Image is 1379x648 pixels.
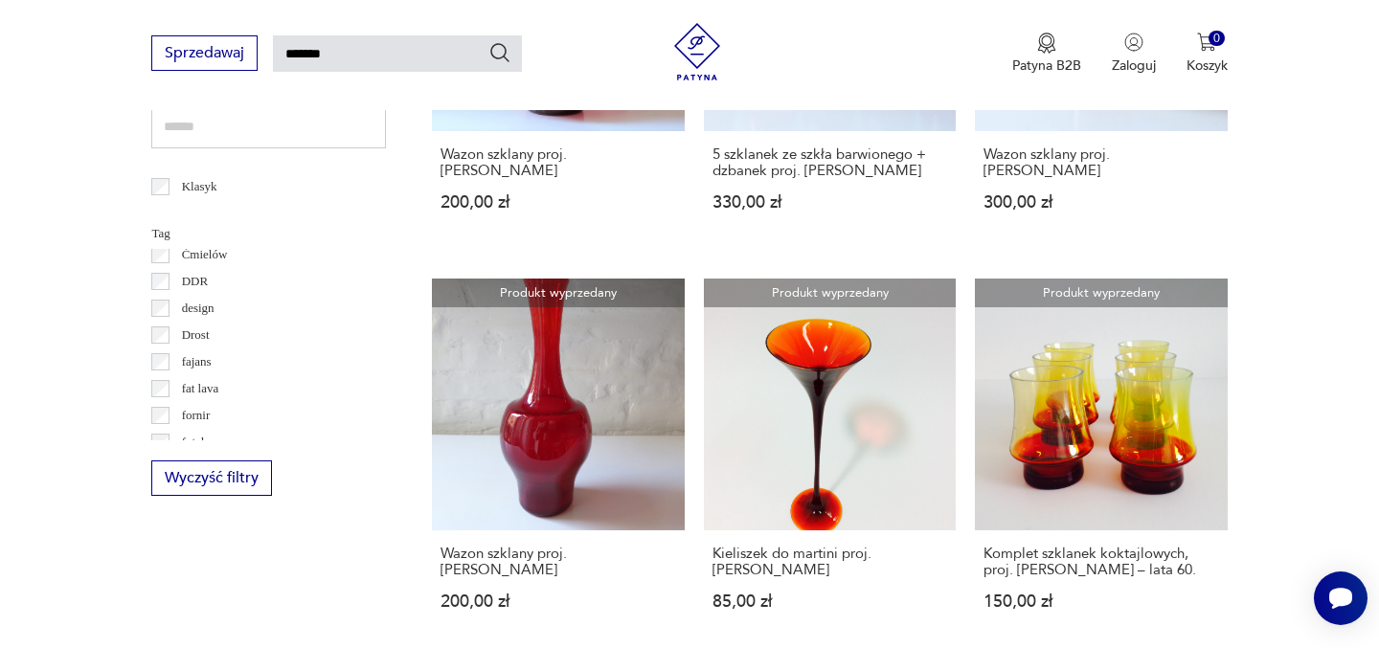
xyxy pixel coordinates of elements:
[1037,33,1056,54] img: Ikona medalu
[1209,31,1225,47] div: 0
[712,593,947,610] p: 85,00 zł
[1314,571,1368,625] iframe: Smartsupp widget button
[712,194,947,211] p: 330,00 zł
[668,23,726,80] img: Patyna - sklep z meblami i dekoracjami vintage
[151,460,272,496] button: Wyczyść filtry
[441,546,675,578] h3: Wazon szklany proj. [PERSON_NAME]
[712,146,947,179] h3: 5 szklanek ze szkła barwionego + dzbanek proj. [PERSON_NAME]
[182,378,219,399] p: fat lava
[182,244,228,265] p: Ćmielów
[182,432,205,453] p: fotel
[983,146,1218,179] h3: Wazon szklany proj. [PERSON_NAME]
[182,351,212,372] p: fajans
[1012,33,1081,75] a: Ikona medaluPatyna B2B
[1124,33,1143,52] img: Ikonka użytkownika
[151,48,258,61] a: Sprzedawaj
[182,271,208,292] p: DDR
[1112,56,1156,75] p: Zaloguj
[983,593,1218,610] p: 150,00 zł
[182,405,211,426] p: fornir
[182,324,210,346] p: Drost
[441,593,675,610] p: 200,00 zł
[488,41,511,64] button: Szukaj
[182,176,217,197] p: Klasyk
[1012,56,1081,75] p: Patyna B2B
[704,279,956,647] a: Produkt wyprzedanyKieliszek do martini proj. Zbigniew HorbowyKieliszek do martini proj. [PERSON_N...
[1187,56,1228,75] p: Koszyk
[151,223,386,244] p: Tag
[712,546,947,578] h3: Kieliszek do martini proj. [PERSON_NAME]
[441,194,675,211] p: 200,00 zł
[1197,33,1216,52] img: Ikona koszyka
[983,546,1218,578] h3: Komplet szklanek koktajlowych, proj. [PERSON_NAME] – lata 60.
[1112,33,1156,75] button: Zaloguj
[151,35,258,71] button: Sprzedawaj
[441,146,675,179] h3: Wazon szklany proj. [PERSON_NAME]
[182,298,215,319] p: design
[975,279,1227,647] a: Produkt wyprzedanyKomplet szklanek koktajlowych, proj. Zbigniew Horbowy – lata 60.Komplet szklane...
[1187,33,1228,75] button: 0Koszyk
[983,194,1218,211] p: 300,00 zł
[432,279,684,647] a: Produkt wyprzedanyWazon szklany proj. Zbigniew HorbowyWazon szklany proj. [PERSON_NAME]200,00 zł
[1012,33,1081,75] button: Patyna B2B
